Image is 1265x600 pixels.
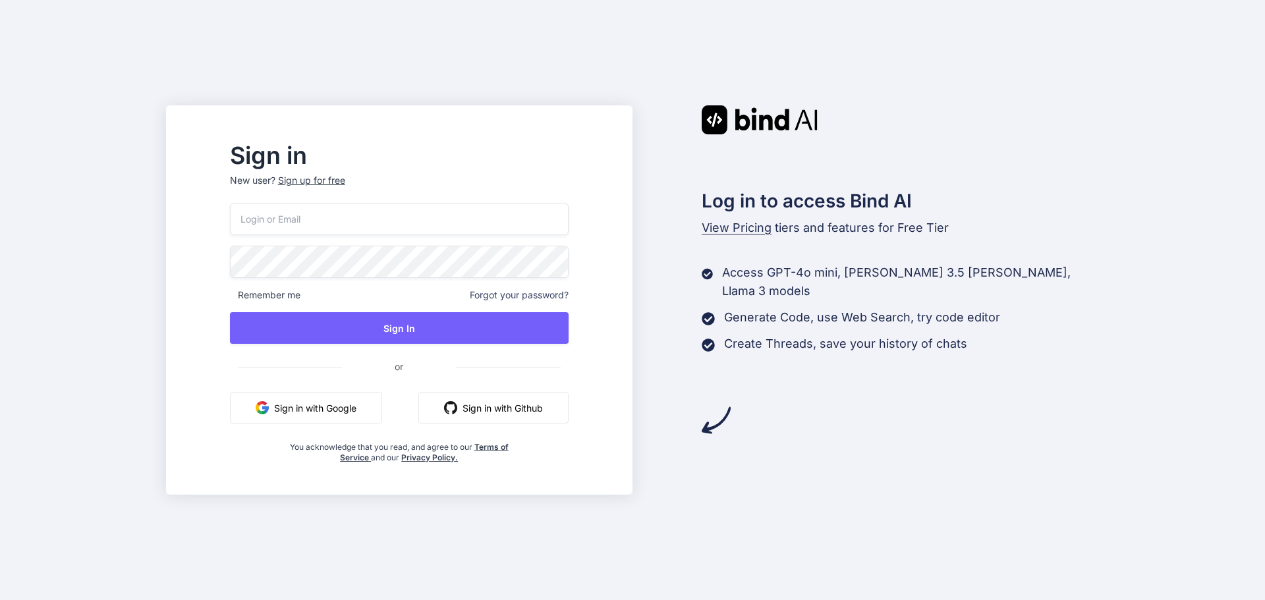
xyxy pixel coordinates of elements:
img: Bind AI logo [702,105,818,134]
a: Privacy Policy. [401,452,458,462]
p: Generate Code, use Web Search, try code editor [724,308,1000,327]
span: or [342,350,456,383]
h2: Log in to access Bind AI [702,187,1100,215]
p: New user? [230,174,569,203]
span: Remember me [230,288,300,302]
span: View Pricing [702,221,772,234]
p: tiers and features for Free Tier [702,219,1100,237]
a: Terms of Service [340,442,509,462]
h2: Sign in [230,145,569,166]
p: Access GPT-4o mini, [PERSON_NAME] 3.5 [PERSON_NAME], Llama 3 models [722,263,1099,300]
img: google [256,401,269,414]
button: Sign in with Google [230,392,382,423]
p: Create Threads, save your history of chats [724,335,967,353]
div: You acknowledge that you read, and agree to our and our [286,434,512,463]
button: Sign in with Github [418,392,569,423]
input: Login or Email [230,203,569,235]
span: Forgot your password? [470,288,569,302]
div: Sign up for free [278,174,345,187]
img: github [444,401,457,414]
button: Sign In [230,312,569,344]
img: arrow [702,406,731,435]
